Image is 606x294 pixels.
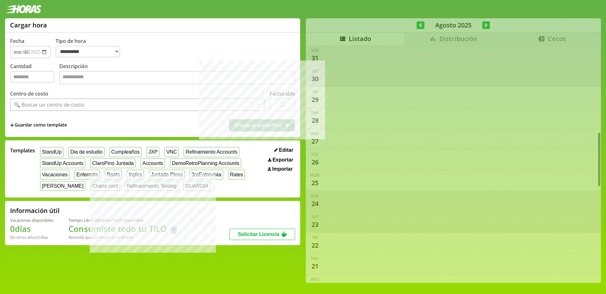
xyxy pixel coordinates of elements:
[40,181,85,191] button: [PERSON_NAME]
[56,46,120,57] select: Tipo de hora
[122,234,133,240] b: Enero
[40,158,85,168] button: StandUp Accounts
[105,170,122,179] button: Roots
[74,170,100,179] button: Enfermita
[10,217,53,223] div: Vacaciones disponibles
[10,38,24,44] label: Fecha
[5,5,42,13] img: logotipo
[184,147,239,157] button: Refinamiento Accounts
[146,147,159,157] button: JXP
[10,21,47,29] h1: Cargar hora
[272,147,295,153] button: Editar
[279,147,293,153] span: Editar
[127,170,144,179] button: Ingles
[68,234,179,240] div: Recordá que se renuevan en
[68,147,104,157] button: Dia de estudio
[272,166,293,172] span: Importar
[68,217,179,223] div: Tiempo Libre Optativo (TiLO) disponible
[10,147,35,154] span: Templates
[10,71,54,83] input: Cantidad
[10,206,60,215] h2: Información útil
[10,122,14,129] span: +
[183,181,210,191] button: GUARDIA
[10,122,67,129] span: +Guardar como template
[170,158,241,168] button: DemoRetroPlanning Accounts
[266,157,295,163] button: Exportar
[149,170,185,179] button: Juntada Pinas
[14,101,84,108] div: 🔍 Buscar un centro de costo
[140,158,165,168] button: Accounts
[59,71,295,84] textarea: Descripción
[229,229,295,240] button: Solicitar Licencia
[10,63,59,86] label: Cantidad
[125,181,179,191] button: Refinanmiento Testing
[228,170,245,179] button: Rates
[10,90,48,97] label: Centro de costo
[272,157,293,163] span: Exportar
[90,181,120,191] button: Charla conf
[110,147,141,157] button: Cumpleaños
[56,38,125,58] label: Tipo de hora
[59,63,295,86] label: Descripción
[164,147,179,157] button: VNC
[90,158,135,168] button: ClaroPino Juntada
[190,170,223,179] button: 3raEntrevista
[10,234,53,240] div: De otros años: 0 días
[238,232,279,237] span: Solicitar Licencia
[10,223,53,234] h1: 0 días
[40,147,63,157] button: StandUp
[270,90,295,97] label: Facturable
[40,170,69,179] button: Vacaciones
[68,223,179,234] h1: Consumiste todo tu TiLO 🍵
